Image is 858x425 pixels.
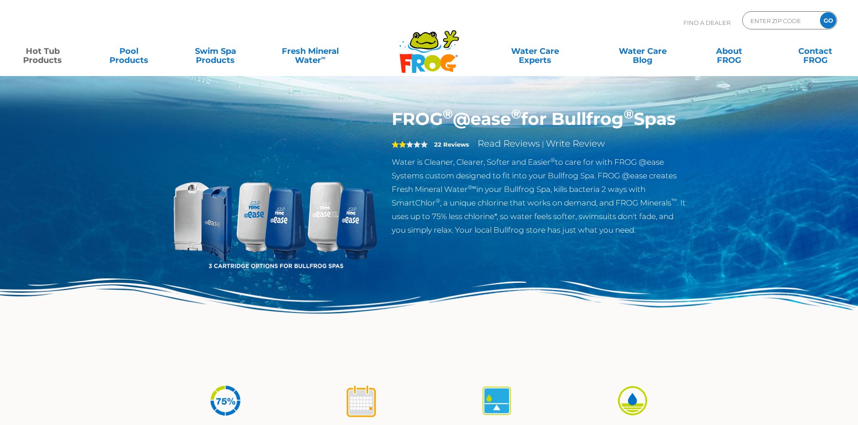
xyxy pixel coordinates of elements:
img: icon-atease-easy-on [616,384,649,418]
p: Find A Dealer [683,11,730,34]
img: icon-atease-shock-once [344,384,378,418]
sup: ∞ [321,54,326,61]
p: Water is Cleaner, Clearer, Softer and Easier to care for with FROG @ease Systems custom designed ... [392,155,687,237]
sup: ® [443,106,453,122]
sup: ®∞ [468,184,476,191]
span: 2 [392,141,406,148]
a: Read Reviews [478,138,540,149]
a: Swim SpaProducts [182,42,249,60]
a: Fresh MineralWater∞ [268,42,352,60]
a: Hot TubProducts [9,42,76,60]
img: bullfrog-product-hero.png [171,109,379,316]
img: icon-atease-75percent-less [209,384,242,418]
a: PoolProducts [95,42,163,60]
sup: ™ [671,197,677,204]
sup: ® [624,106,634,122]
a: Water CareExperts [481,42,590,60]
sup: ® [550,157,555,163]
strong: 22 Reviews [434,141,469,148]
img: icon-atease-self-regulates [480,384,514,418]
sup: ® [436,197,440,204]
a: Water CareBlog [609,42,676,60]
a: AboutFROG [695,42,763,60]
sup: ® [511,106,521,122]
a: ContactFROG [782,42,849,60]
h1: FROG @ease for Bullfrog Spas [392,109,687,129]
img: Frog Products Logo [394,18,464,73]
input: GO [820,12,836,29]
a: Write Review [546,138,605,149]
span: | [542,140,544,148]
